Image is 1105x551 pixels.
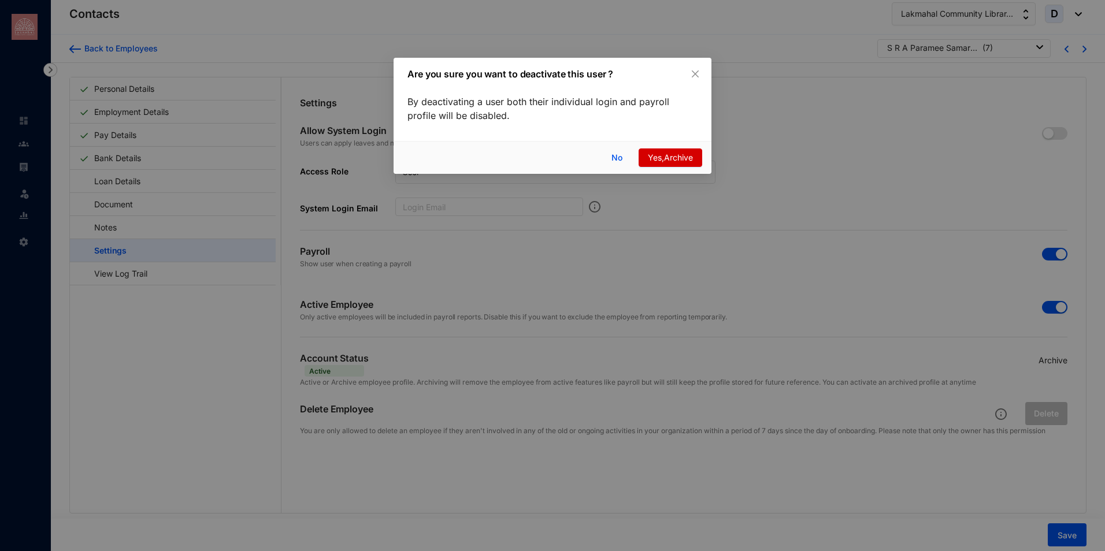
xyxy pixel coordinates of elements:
span: close [691,69,700,79]
button: No [603,148,634,167]
button: Yes,Archive [639,148,702,167]
button: Close [689,68,702,80]
p: By deactivating a user both their individual login and payroll profile will be disabled. [407,95,698,122]
p: Are you sure you want to deactivate this user ? [407,67,625,81]
span: No [611,151,622,164]
span: Yes,Archive [648,151,693,164]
